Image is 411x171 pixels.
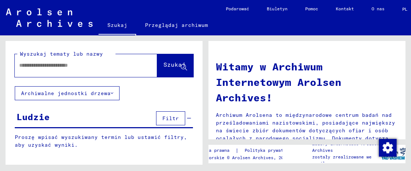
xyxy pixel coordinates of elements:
button: Archiwalne jednostki drzewa [15,86,120,100]
a: Informacja prawna [186,147,235,154]
font: zostały zrealizowane we współpracy z [312,154,372,166]
font: Kontakt [336,6,354,11]
font: Wyszukaj tematy lub nazwy [20,50,103,57]
button: Szukaj [157,54,193,77]
font: Filtr [162,115,179,122]
img: Arolsen_neg.svg [6,8,93,27]
font: Przeglądaj archiwum [145,22,208,28]
font: Pomoc [305,6,318,11]
font: Polityka prywatności [245,147,296,153]
font: PL [402,6,407,12]
a: Polityka prywatności [239,147,305,154]
font: Witamy w Archiwum Internetowym Arolsen Archives! [216,60,341,104]
font: Prawa autorskie © Arolsen Archives, 2021 [186,155,289,160]
font: Ludzie [17,111,50,122]
font: Biuletyn [267,6,287,11]
font: Proszę wpisać wyszukiwany termin lub ustawić filtry, aby uzyskać wyniki. [15,134,187,148]
button: Filtr [156,111,185,125]
a: Przeglądaj archiwum [136,16,217,34]
a: Szukaj [99,16,136,35]
font: Archiwalne jednostki drzewa [21,90,111,97]
font: Szukaj [107,22,127,28]
div: Zmiana zgody [379,139,396,156]
font: | [235,147,239,154]
font: O nas [372,6,384,11]
img: Zmiana zgody [379,139,397,157]
font: Szukaj [163,61,186,68]
font: Podarować [226,6,249,11]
